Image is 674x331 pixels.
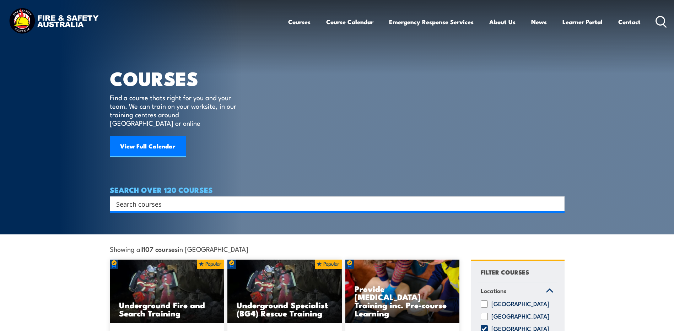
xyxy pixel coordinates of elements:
h3: Underground Fire and Search Training [119,301,215,317]
a: News [531,12,547,31]
span: Locations [481,286,507,295]
a: Locations [478,282,557,301]
a: Learner Portal [562,12,603,31]
a: Provide [MEDICAL_DATA] Training inc. Pre-course Learning [345,260,460,324]
h4: FILTER COURSES [481,267,529,277]
a: Courses [288,12,311,31]
button: Search magnifier button [552,199,562,209]
span: Showing all in [GEOGRAPHIC_DATA] [110,245,248,253]
a: Underground Specialist (BG4) Rescue Training [227,260,342,324]
h3: Provide [MEDICAL_DATA] Training inc. Pre-course Learning [355,284,451,317]
input: Search input [116,199,549,209]
label: [GEOGRAPHIC_DATA] [491,313,549,320]
a: Course Calendar [326,12,373,31]
a: Underground Fire and Search Training [110,260,224,324]
label: [GEOGRAPHIC_DATA] [491,300,549,308]
a: View Full Calendar [110,136,186,157]
a: About Us [489,12,516,31]
a: Contact [618,12,641,31]
img: Underground mine rescue [110,260,224,324]
form: Search form [118,199,550,209]
a: Emergency Response Services [389,12,474,31]
strong: 107 courses [143,244,178,254]
h3: Underground Specialist (BG4) Rescue Training [237,301,333,317]
h4: SEARCH OVER 120 COURSES [110,186,565,194]
img: Low Voltage Rescue and Provide CPR [345,260,460,324]
img: Underground mine rescue [227,260,342,324]
h1: COURSES [110,70,247,86]
p: Find a course thats right for you and your team. We can train on your worksite, in our training c... [110,93,239,127]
